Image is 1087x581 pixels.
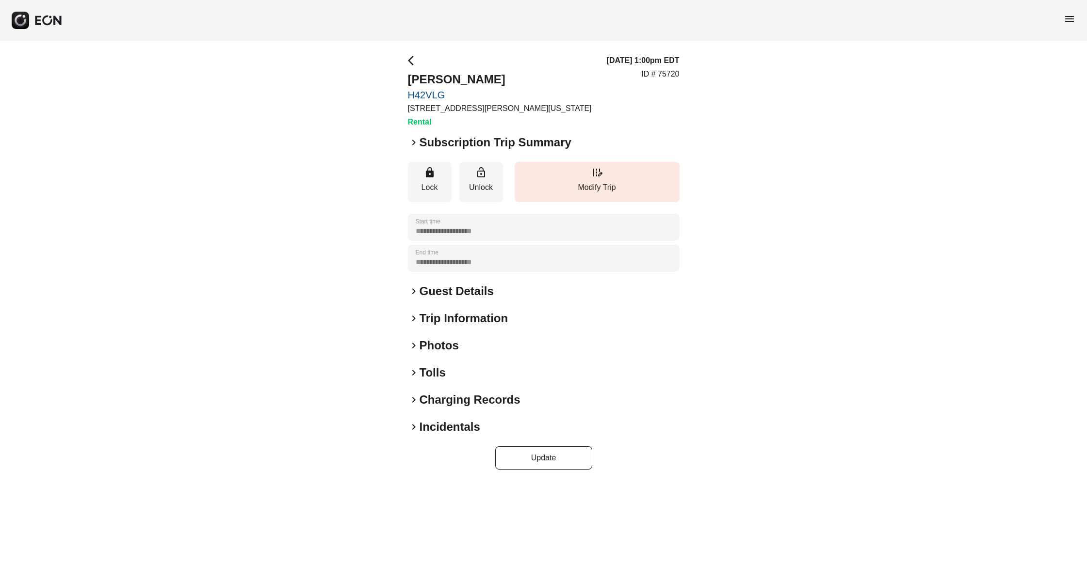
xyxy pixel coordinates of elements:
h3: Rental [408,116,592,128]
span: lock_open [475,167,487,178]
span: keyboard_arrow_right [408,285,420,297]
h2: Trip Information [420,311,508,326]
p: [STREET_ADDRESS][PERSON_NAME][US_STATE] [408,103,592,114]
p: Lock [413,182,447,193]
h2: Tolls [420,365,446,380]
p: ID # 75720 [641,68,679,80]
span: keyboard_arrow_right [408,313,420,324]
span: edit_road [591,167,603,178]
button: Modify Trip [515,162,680,202]
h2: Incidentals [420,419,480,435]
span: lock [424,167,436,178]
button: Update [495,446,592,470]
h2: Guest Details [420,283,494,299]
button: Unlock [459,162,503,202]
span: keyboard_arrow_right [408,421,420,433]
p: Unlock [464,182,498,193]
span: arrow_back_ios [408,55,420,66]
span: keyboard_arrow_right [408,367,420,378]
span: keyboard_arrow_right [408,394,420,406]
button: Lock [408,162,452,202]
h2: [PERSON_NAME] [408,72,592,87]
span: keyboard_arrow_right [408,340,420,351]
h2: Charging Records [420,392,520,408]
h2: Photos [420,338,459,353]
span: keyboard_arrow_right [408,137,420,148]
h3: [DATE] 1:00pm EDT [607,55,680,66]
p: Modify Trip [519,182,675,193]
a: H42VLG [408,89,592,101]
span: menu [1064,13,1075,25]
h2: Subscription Trip Summary [420,135,571,150]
